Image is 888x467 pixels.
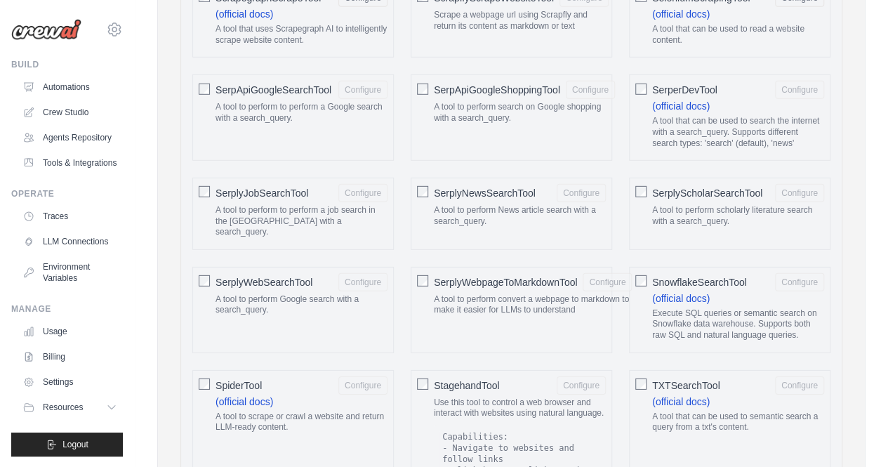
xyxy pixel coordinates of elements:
span: SerplyScholarSearchTool [652,186,762,200]
span: StagehandTool [434,379,499,393]
a: (official docs) [216,396,273,407]
a: (official docs) [652,396,710,407]
a: (official docs) [652,100,710,112]
button: StagehandTool Use this tool to control a web browser and interact with websites using natural lan... [557,376,606,395]
button: SerplyJobSearchTool A tool to perform to perform a job search in the [GEOGRAPHIC_DATA] with a sea... [338,184,387,202]
button: Resources [17,396,123,419]
p: A tool that uses Scrapegraph AI to intelligently scrape website content. [216,24,387,46]
div: Manage [11,303,123,315]
a: Settings [17,371,123,393]
p: A tool to perform Google search with a search_query. [216,294,387,316]
p: Scrape a webpage url using Scrapfly and return its content as markdown or text [434,10,609,32]
a: (official docs) [216,8,273,20]
p: A tool to perform search on Google shopping with a search_query. [434,102,615,124]
button: SerperDevTool (official docs) A tool that can be used to search the internet with a search_query.... [775,81,824,99]
span: Resources [43,402,83,413]
a: (official docs) [652,8,710,20]
span: Logout [62,439,88,450]
span: TXTSearchTool [652,379,720,393]
span: SerplyWebpageToMarkdownTool [434,275,577,289]
a: Automations [17,76,123,98]
span: SerperDevTool [652,83,717,97]
p: A tool to perform to perform a job search in the [GEOGRAPHIC_DATA] with a search_query. [216,205,387,238]
button: SpiderTool (official docs) A tool to scrape or crawl a website and return LLM-ready content. [338,376,387,395]
p: A tool to perform scholarly literature search with a search_query. [652,205,824,227]
a: Tools & Integrations [17,152,123,174]
button: SerpApiGoogleSearchTool A tool to perform to perform a Google search with a search_query. [338,81,387,99]
p: A tool to perform News article search with a search_query. [434,205,606,227]
p: A tool that can be used to read a website content. [652,24,824,46]
a: Billing [17,346,123,368]
a: LLM Connections [17,230,123,253]
p: A tool that can be used to search the internet with a search_query. Supports different search typ... [652,116,824,149]
a: Crew Studio [17,101,123,124]
button: SnowflakeSearchTool (official docs) Execute SQL queries or semantic search on Snowflake data ware... [775,273,824,291]
a: Agents Repository [17,126,123,149]
span: SerpApiGoogleSearchTool [216,83,331,97]
div: Build [11,59,123,70]
span: SnowflakeSearchTool [652,275,747,289]
button: Logout [11,433,123,456]
button: SerplyWebSearchTool A tool to perform Google search with a search_query. [338,273,387,291]
span: SerplyNewsSearchTool [434,186,536,200]
p: A tool that can be used to semantic search a query from a txt's content. [652,412,824,433]
p: Execute SQL queries or semantic search on Snowflake data warehouse. Supports both raw SQL and nat... [652,308,824,341]
button: SerplyNewsSearchTool A tool to perform News article search with a search_query. [557,184,606,202]
a: Usage [17,320,123,343]
a: (official docs) [652,293,710,304]
div: Operate [11,188,123,199]
iframe: Chat Widget [818,400,888,467]
span: SpiderTool [216,379,262,393]
p: Use this tool to control a web browser and interact with websites using natural language. [434,397,606,419]
p: A tool to perform to perform a Google search with a search_query. [216,102,387,124]
a: Environment Variables [17,256,123,289]
p: A tool to scrape or crawl a website and return LLM-ready content. [216,412,387,433]
span: SerpApiGoogleShoppingTool [434,83,560,97]
button: TXTSearchTool (official docs) A tool that can be used to semantic search a query from a txt's con... [775,376,824,395]
a: Traces [17,205,123,228]
p: A tool to perform convert a webpage to markdown to make it easier for LLMs to understand [434,294,632,316]
span: SerplyJobSearchTool [216,186,308,200]
button: SerplyScholarSearchTool A tool to perform scholarly literature search with a search_query. [775,184,824,202]
button: SerplyWebpageToMarkdownTool A tool to perform convert a webpage to markdown to make it easier for... [583,273,632,291]
button: SerpApiGoogleShoppingTool A tool to perform search on Google shopping with a search_query. [566,81,615,99]
img: Logo [11,19,81,40]
span: SerplyWebSearchTool [216,275,312,289]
